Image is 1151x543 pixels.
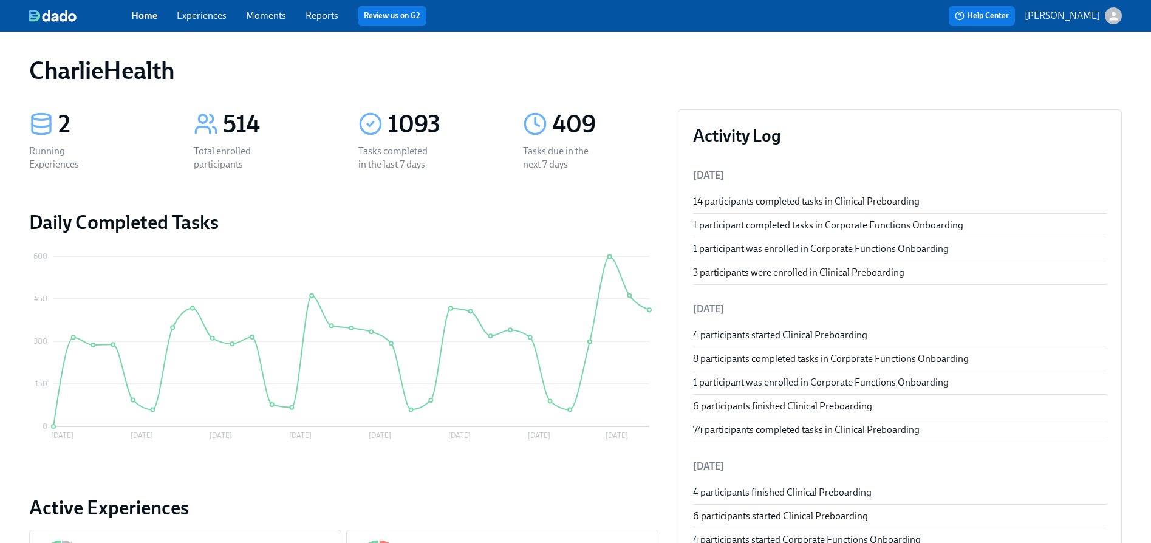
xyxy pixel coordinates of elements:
div: Tasks completed in the last 7 days [358,145,436,171]
img: dado [29,10,77,22]
div: 1093 [388,109,494,140]
tspan: [DATE] [448,431,471,440]
span: Help Center [955,10,1009,22]
button: Review us on G2 [358,6,426,26]
p: [PERSON_NAME] [1025,9,1100,22]
span: [DATE] [693,169,724,181]
div: Running Experiences [29,145,107,171]
a: Reports [306,10,338,21]
div: Total enrolled participants [194,145,272,171]
div: 1 participant was enrolled in Corporate Functions Onboarding [693,242,1107,256]
h1: CharlieHealth [29,56,175,85]
button: Help Center [949,6,1015,26]
tspan: 150 [35,380,47,388]
div: 74 participants completed tasks in Clinical Preboarding [693,423,1107,437]
div: 6 participants finished Clinical Preboarding [693,400,1107,413]
div: 8 participants completed tasks in Corporate Functions Onboarding [693,352,1107,366]
div: 514 [223,109,329,140]
tspan: [DATE] [606,431,628,440]
tspan: [DATE] [210,431,232,440]
div: 6 participants started Clinical Preboarding [693,510,1107,523]
a: dado [29,10,131,22]
tspan: 450 [34,295,47,303]
div: 1 participant completed tasks in Corporate Functions Onboarding [693,219,1107,232]
div: 409 [552,109,658,140]
li: [DATE] [693,295,1107,324]
div: Tasks due in the next 7 days [523,145,601,171]
div: 3 participants were enrolled in Clinical Preboarding [693,266,1107,279]
h2: Daily Completed Tasks [29,210,658,234]
tspan: [DATE] [528,431,550,440]
div: 14 participants completed tasks in Clinical Preboarding [693,195,1107,208]
tspan: [DATE] [131,431,153,440]
tspan: 0 [43,422,47,431]
a: Home [131,10,157,21]
div: 4 participants finished Clinical Preboarding [693,486,1107,499]
a: Active Experiences [29,496,658,520]
a: Moments [246,10,286,21]
tspan: [DATE] [369,431,391,440]
div: 2 [58,109,165,140]
li: [DATE] [693,452,1107,481]
tspan: [DATE] [289,431,312,440]
tspan: [DATE] [51,431,73,440]
tspan: 600 [33,252,47,261]
a: Experiences [177,10,227,21]
h3: Activity Log [693,125,1107,146]
a: Review us on G2 [364,10,420,22]
button: [PERSON_NAME] [1025,7,1122,24]
tspan: 300 [34,337,47,346]
div: 1 participant was enrolled in Corporate Functions Onboarding [693,376,1107,389]
div: 4 participants started Clinical Preboarding [693,329,1107,342]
